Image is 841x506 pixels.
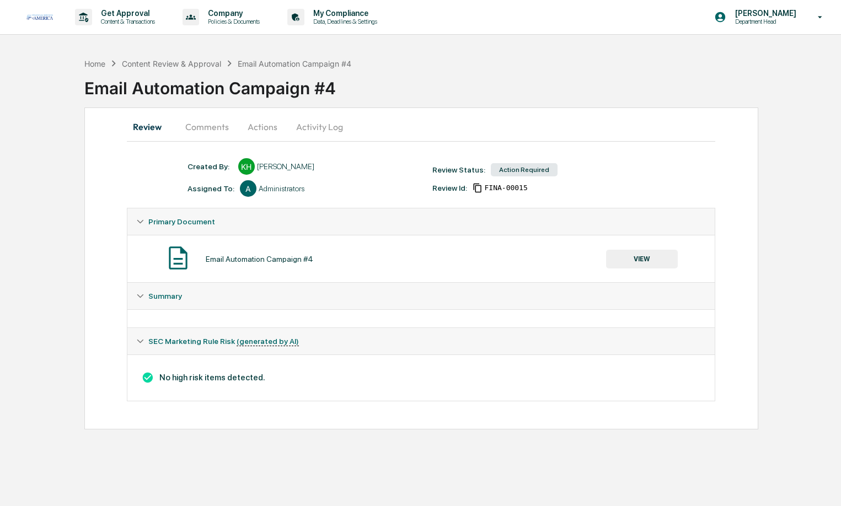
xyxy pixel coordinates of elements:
button: Review [127,114,176,140]
p: My Compliance [304,9,383,18]
div: Email Automation Campaign #4 [238,59,351,68]
div: SEC Marketing Rule Risk (generated by AI) [127,354,715,401]
span: SEC Marketing Rule Risk [148,337,299,346]
img: logo [26,14,53,19]
p: Get Approval [92,9,160,18]
div: Email Automation Campaign #4 [206,255,313,263]
u: (generated by AI) [237,337,299,346]
div: Review Status: [432,165,485,174]
span: Summary [148,292,182,300]
div: Summary [127,283,715,309]
div: A [240,180,256,197]
div: Primary Document [127,208,715,235]
span: Primary Document [148,217,215,226]
div: Review Id: [432,184,467,192]
p: Content & Transactions [92,18,160,25]
img: Document Icon [164,244,192,272]
p: Department Head [726,18,802,25]
div: Assigned To: [188,184,234,193]
div: Summary [127,309,715,327]
h3: No high risk items detected. [136,372,706,384]
div: Action Required [491,163,558,176]
div: [PERSON_NAME] [257,162,314,171]
span: 0453d69b-517b-442f-9fe1-be82634b2df4 [485,184,528,192]
button: Actions [238,114,287,140]
div: Administrators [259,184,304,193]
div: Home [84,59,105,68]
div: Content Review & Approval [122,59,221,68]
p: [PERSON_NAME] [726,9,802,18]
p: Company [199,9,265,18]
p: Data, Deadlines & Settings [304,18,383,25]
div: KH [238,158,255,175]
button: Activity Log [287,114,352,140]
button: Comments [176,114,238,140]
p: Policies & Documents [199,18,265,25]
div: secondary tabs example [127,114,716,140]
div: SEC Marketing Rule Risk (generated by AI) [127,328,715,354]
button: VIEW [606,250,678,268]
div: Created By: ‎ ‎ [188,162,233,171]
div: Primary Document [127,235,715,282]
